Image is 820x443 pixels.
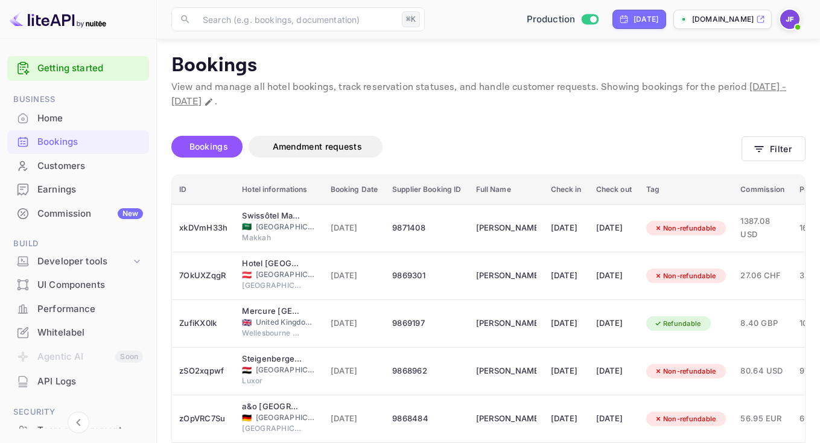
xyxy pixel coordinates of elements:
span: [DATE] [331,412,378,425]
button: Change date range [203,96,215,108]
button: Collapse navigation [68,412,89,433]
a: Performance [7,298,149,320]
div: Earnings [37,183,143,197]
span: [GEOGRAPHIC_DATA] [242,280,302,291]
div: 9868962 [392,362,461,381]
div: [DATE] [634,14,658,25]
a: Home [7,107,149,129]
th: Hotel informations [235,175,323,205]
span: [DATE] [331,221,378,235]
div: 9869301 [392,266,461,285]
div: CommissionNew [7,202,149,226]
div: Refundable [646,316,709,331]
span: Wellesbourne Hastings [242,328,302,339]
span: Production [527,13,576,27]
div: ⌘K [402,11,420,27]
div: Swissôtel Makkah [242,210,302,222]
div: Performance [7,298,149,321]
th: ID [172,175,235,205]
div: Esther Vogt [476,266,536,285]
div: Home [7,107,149,130]
div: API Logs [7,370,149,394]
span: 1387.08 USD [740,215,784,241]
span: Business [7,93,149,106]
a: Earnings [7,178,149,200]
div: [DATE] [596,266,632,285]
div: [DATE] [596,362,632,381]
span: Austria [242,271,252,279]
div: New [118,208,143,219]
span: Makkah [242,232,302,243]
div: UI Components [37,278,143,292]
th: Booking Date [323,175,386,205]
div: a&o Düsseldorf Hauptbahnhof [242,401,302,413]
div: Developer tools [37,255,131,269]
div: zSO2xqpwf [179,362,227,381]
span: Build [7,237,149,250]
span: [GEOGRAPHIC_DATA] [256,365,316,375]
span: [GEOGRAPHIC_DATA] [256,412,316,423]
div: Team management [37,424,143,438]
div: ZufiKX0lk [179,314,227,333]
span: 56.95 EUR [740,412,784,425]
img: LiteAPI logo [10,10,106,29]
div: Non-refundable [646,364,724,379]
input: Search (e.g. bookings, documentation) [195,7,397,31]
div: [DATE] [551,266,582,285]
img: Jenny Frimer [780,10,799,29]
div: Performance [37,302,143,316]
div: zOpVRC7Su [179,409,227,429]
p: [DOMAIN_NAME] [692,14,754,25]
div: Mercure Warwickshire Walton Hall Hotel & Spa [242,305,302,317]
span: United Kingdom of Great Britain and Northern Ireland [242,319,252,327]
div: Bookings [7,130,149,154]
div: HENI CHERIF [476,218,536,238]
div: [DATE] [551,409,582,429]
div: 9868484 [392,409,461,429]
span: Egypt [242,366,252,374]
a: Whitelabel [7,321,149,343]
th: Commission [733,175,792,205]
span: [DATE] [331,269,378,282]
div: [DATE] [551,218,582,238]
span: [GEOGRAPHIC_DATA] [256,221,316,232]
div: 9869197 [392,314,461,333]
div: [DATE] [596,409,632,429]
span: [GEOGRAPHIC_DATA] [256,269,316,280]
div: Julian Peters [476,409,536,429]
a: Team management [7,419,149,441]
div: account-settings tabs [171,136,742,158]
span: Amendment requests [273,141,362,151]
div: Getting started [7,56,149,81]
div: [DATE] [596,218,632,238]
div: Whitelabel [37,326,143,340]
p: View and manage all hotel bookings, track reservation statuses, and handle customer requests. Sho... [171,80,806,109]
a: Bookings [7,130,149,153]
div: Steigenberger Nile Palace [242,353,302,365]
th: Full Name [469,175,544,205]
span: Bookings [189,141,228,151]
div: Non-refundable [646,412,724,427]
span: [DATE] [331,317,378,330]
div: Home [37,112,143,126]
div: Developer tools [7,251,149,272]
div: David Zimmerman [476,362,536,381]
div: Non-refundable [646,269,724,284]
th: Tag [639,175,734,205]
div: Hotel Mercure Graz City [242,258,302,270]
span: 80.64 USD [740,365,784,378]
div: Whitelabel [7,321,149,345]
span: [GEOGRAPHIC_DATA] [242,423,302,434]
a: API Logs [7,370,149,392]
div: Customers [37,159,143,173]
div: Commission [37,207,143,221]
div: Bookings [37,135,143,149]
th: Check in [544,175,589,205]
span: [DATE] - [DATE] [171,81,786,108]
div: Customers [7,155,149,178]
p: Bookings [171,54,806,78]
div: xkDVmH33h [179,218,227,238]
span: [DATE] [331,365,378,378]
span: Luxor [242,375,302,386]
div: 7OkUXZqgR [179,266,227,285]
